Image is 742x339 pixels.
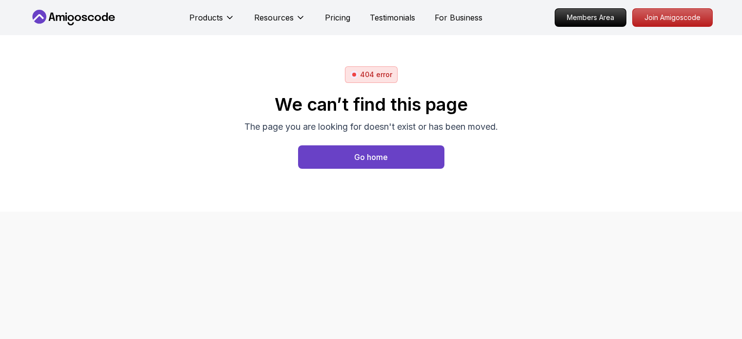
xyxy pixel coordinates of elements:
a: Testimonials [370,12,415,23]
a: For Business [435,12,482,23]
button: Products [189,12,235,31]
button: Go home [298,145,444,169]
a: Join Amigoscode [632,8,713,27]
p: 404 error [360,70,392,80]
p: Resources [254,12,294,23]
p: Join Amigoscode [633,9,712,26]
a: Members Area [555,8,626,27]
p: Products [189,12,223,23]
button: Resources [254,12,305,31]
a: Home page [298,145,444,169]
div: Go home [354,151,388,163]
h2: We can’t find this page [244,95,498,114]
p: The page you are looking for doesn't exist or has been moved. [244,120,498,134]
p: Members Area [555,9,626,26]
a: Pricing [325,12,350,23]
